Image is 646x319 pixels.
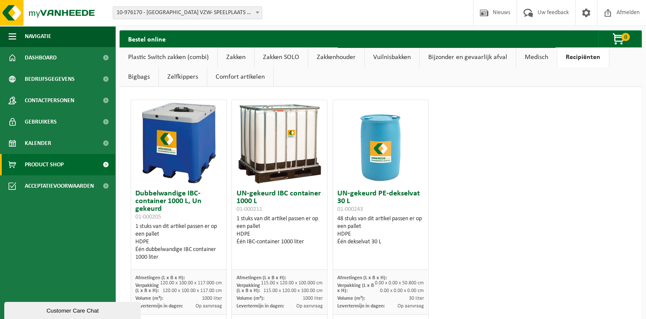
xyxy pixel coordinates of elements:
[236,296,264,301] span: Volume (m³):
[120,67,158,87] a: Bigbags
[338,100,423,186] img: 01-000243
[409,296,424,301] span: 30 liter
[263,288,323,293] span: 115.00 x 120.00 x 100.00 cm
[237,100,322,186] img: 01-000211
[380,288,424,293] span: 0.00 x 0.00 x 0.00 cm
[202,296,222,301] span: 1000 liter
[25,47,57,68] span: Dashboard
[236,206,262,213] span: 01-000211
[25,133,51,154] span: Kalender
[196,304,222,309] span: Op aanvraag
[113,7,262,19] span: 10-976170 - VRIJ TECHNISCH INSTITUUT LEUVEN VZW- SPEELPLAATS VTI - LEUVEN
[120,47,217,67] a: Plastic Switch zakken (combi)
[135,214,161,220] span: 01-000205
[337,238,424,246] div: Één dekselvat 30 L
[25,90,74,111] span: Contactpersonen
[420,47,516,67] a: Bijzonder en gevaarlijk afval
[135,296,163,301] span: Volume (m³):
[25,111,57,133] span: Gebruikers
[135,275,185,281] span: Afmetingen (L x B x H):
[25,175,94,197] span: Acceptatievoorwaarden
[4,300,143,319] iframe: chat widget
[25,68,75,90] span: Bedrijfsgegevens
[254,47,308,67] a: Zakken SOLO
[135,223,222,261] div: 1 stuks van dit artikel passen er op een pallet
[135,304,183,309] span: Levertermijn in dagen:
[337,275,387,281] span: Afmetingen (L x B x H):
[160,281,222,286] span: 120.00 x 100.00 x 117.000 cm
[621,33,630,41] span: 0
[120,30,174,47] h2: Bestel online
[337,230,424,238] div: HDPE
[218,47,254,67] a: Zakken
[135,190,222,221] h3: Dubbelwandige IBC-container 1000 L, Un gekeurd
[516,47,557,67] a: Medisch
[236,238,323,246] div: Één IBC-container 1000 liter
[25,154,64,175] span: Product Shop
[207,67,273,87] a: Comfort artikelen
[337,304,385,309] span: Levertermijn in dagen:
[236,190,323,213] h3: UN-gekeurd IBC container 1000 L
[557,47,609,67] a: Recipiënten
[159,67,207,87] a: Zelfkippers
[296,304,323,309] span: Op aanvraag
[375,281,424,286] span: 0.00 x 0.00 x 50.800 cm
[25,26,51,47] span: Navigatie
[398,304,424,309] span: Op aanvraag
[337,296,365,301] span: Volume (m³):
[236,215,323,246] div: 1 stuks van dit artikel passen er op een pallet
[598,30,641,47] button: 0
[337,190,424,213] h3: UN-gekeurd PE-dekselvat 30 L
[337,215,424,246] div: 48 stuks van dit artikel passen er op een pallet
[236,230,323,238] div: HDPE
[236,275,286,281] span: Afmetingen (L x B x H):
[308,47,364,67] a: Zakkenhouder
[136,100,221,186] img: 01-000205
[236,304,284,309] span: Levertermijn in dagen:
[163,288,222,293] span: 120.00 x 100.00 x 117.00 cm
[365,47,419,67] a: Vuilnisbakken
[337,206,363,213] span: 01-000243
[113,6,262,19] span: 10-976170 - VRIJ TECHNISCH INSTITUUT LEUVEN VZW- SPEELPLAATS VTI - LEUVEN
[337,283,374,293] span: Verpakking (L x B x H):
[236,283,260,293] span: Verpakking (L x B x H):
[135,283,159,293] span: Verpakking (L x B x H):
[261,281,323,286] span: 115.00 x 120.00 x 100.000 cm
[303,296,323,301] span: 1000 liter
[135,246,222,261] div: Één dubbelwandige IBC container 1000 liter
[135,238,222,246] div: HDPE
